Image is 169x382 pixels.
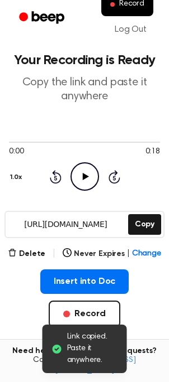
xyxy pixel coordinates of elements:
span: 0:18 [145,146,160,158]
h1: Your Recording is Ready [9,54,160,67]
p: Copy the link and paste it anywhere [9,76,160,104]
span: Contact us [7,356,162,375]
button: Copy [128,214,161,235]
button: Delete [8,248,45,260]
button: Never Expires|Change [63,248,161,260]
button: 1.0x [9,168,26,187]
span: 0:00 [9,146,24,158]
span: | [127,248,130,260]
a: Log Out [104,16,158,43]
a: [EMAIL_ADDRESS][DOMAIN_NAME] [55,356,136,374]
span: Change [132,248,161,260]
button: Record [49,301,120,327]
a: Beep [11,7,74,29]
span: | [52,247,56,260]
button: Insert into Doc [40,269,129,294]
span: Link copied. Paste it anywhere. [67,331,118,366]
